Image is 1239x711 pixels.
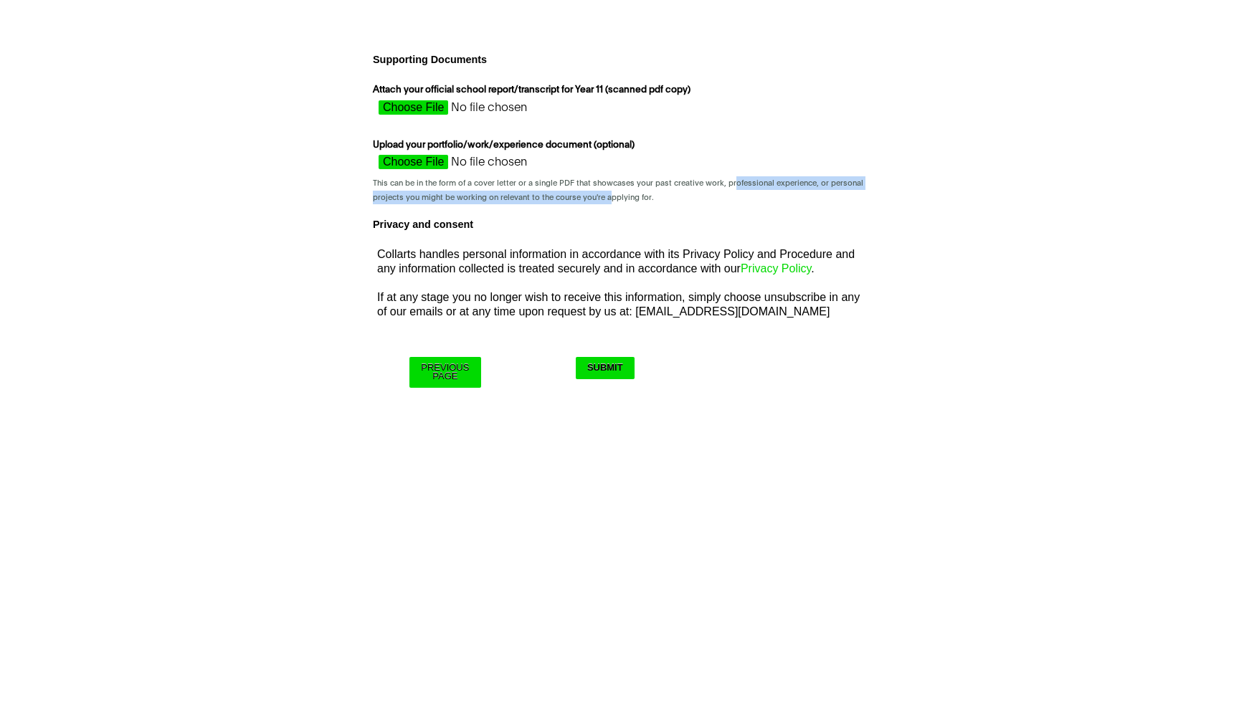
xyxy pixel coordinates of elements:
[373,219,473,230] b: Privacy and consent
[373,179,863,201] span: This can be in the form of a cover letter or a single PDF that showcases your past creative work,...
[373,138,638,156] label: Upload your portfolio/work/experience document (optional)
[373,100,628,122] input: Attach your official school report/transcript for Year 11 (scanned pdf copy)
[409,357,480,388] input: Previous Page
[373,155,628,176] input: Upload your portfolio/work/experience document (optional)
[576,357,635,379] input: Submit
[377,291,860,318] span: If at any stage you no longer wish to receive this information, simply choose unsubscribe in any ...
[741,262,811,275] a: Privacy Policy
[367,49,872,70] h4: Supporting Documents
[373,83,694,100] label: Attach your official school report/transcript for Year 11 (scanned pdf copy)
[377,248,855,275] span: Collarts handles personal information in accordance with its Privacy Policy and Procedure and any...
